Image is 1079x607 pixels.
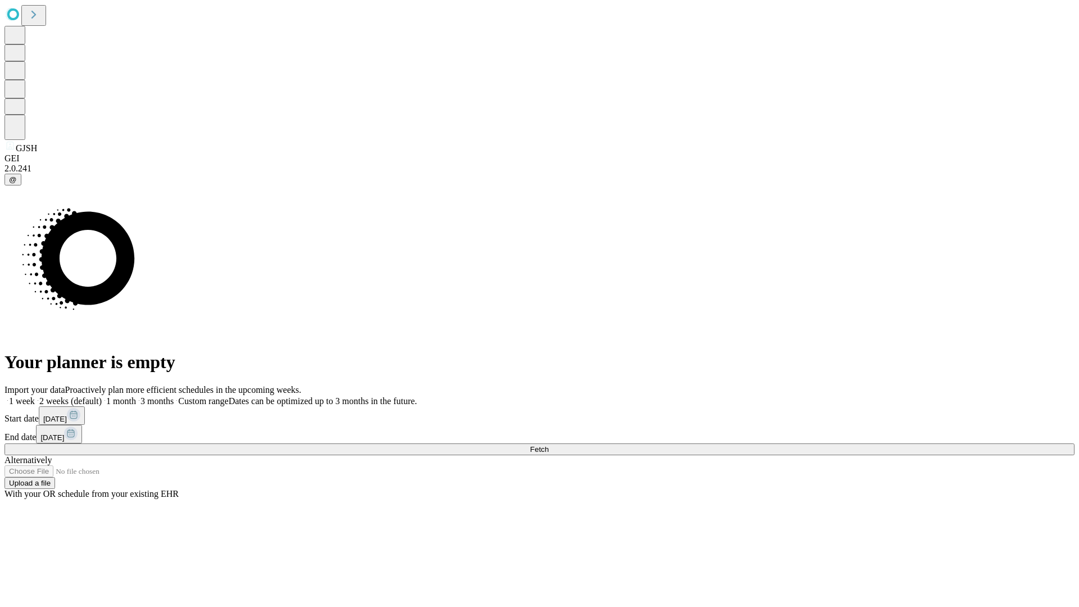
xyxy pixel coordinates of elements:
span: @ [9,175,17,184]
span: Dates can be optimized up to 3 months in the future. [229,396,417,406]
span: [DATE] [43,415,67,423]
button: Fetch [4,443,1075,455]
button: [DATE] [36,425,82,443]
span: Proactively plan more efficient schedules in the upcoming weeks. [65,385,301,395]
div: 2.0.241 [4,164,1075,174]
span: 1 month [106,396,136,406]
span: 3 months [140,396,174,406]
div: End date [4,425,1075,443]
span: Import your data [4,385,65,395]
div: Start date [4,406,1075,425]
span: [DATE] [40,433,64,442]
span: GJSH [16,143,37,153]
span: Alternatively [4,455,52,465]
h1: Your planner is empty [4,352,1075,373]
span: Fetch [530,445,548,454]
button: [DATE] [39,406,85,425]
span: 2 weeks (default) [39,396,102,406]
button: @ [4,174,21,185]
span: 1 week [9,396,35,406]
button: Upload a file [4,477,55,489]
span: With your OR schedule from your existing EHR [4,489,179,499]
div: GEI [4,153,1075,164]
span: Custom range [178,396,228,406]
